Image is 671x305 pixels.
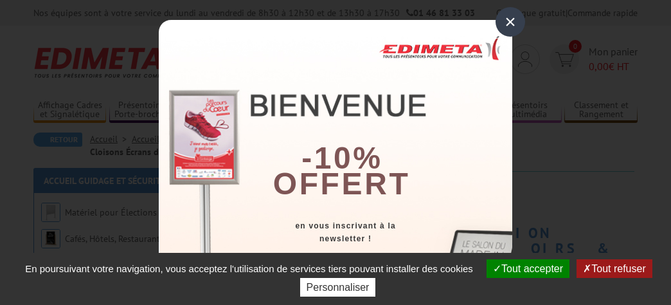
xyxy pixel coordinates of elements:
[300,278,376,297] button: Personnaliser (fenêtre modale)
[262,219,512,245] div: en vous inscrivant à la newsletter !
[19,263,479,274] span: En poursuivant votre navigation, vous acceptez l'utilisation de services tiers pouvant installer ...
[487,259,569,278] button: Tout accepter
[301,141,382,175] b: -10%
[273,167,411,201] font: offert
[496,7,525,37] div: ×
[577,259,652,278] button: Tout refuser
